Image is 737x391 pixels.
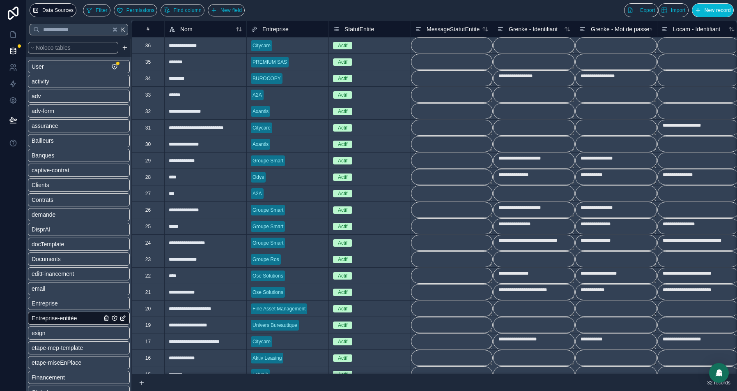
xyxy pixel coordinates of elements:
[145,355,151,361] div: 16
[145,157,151,164] div: 29
[673,25,720,33] span: Locam - Identifiant
[32,151,101,160] a: Banques
[253,190,262,197] div: A2A
[114,4,158,16] button: Permissions
[32,77,49,86] span: activity
[145,305,151,312] div: 20
[338,157,347,164] div: Actif
[32,255,101,263] a: Documents
[28,149,130,162] div: Banques
[338,354,347,362] div: Actif
[253,272,283,280] div: Ose Solutions
[32,92,41,100] span: adv
[705,7,731,14] span: New record
[30,3,76,17] button: Data Sources
[145,141,151,148] div: 30
[145,223,151,230] div: 25
[344,25,374,33] span: StatutEntite
[145,240,151,246] div: 24
[32,107,54,115] span: adv-form
[28,134,130,147] div: Bailleurs
[145,190,151,197] div: 27
[28,238,130,251] div: docTemplate
[253,206,283,214] div: Groupe Smart
[126,7,155,14] span: Permissions
[253,305,305,312] div: Fine Asset Management
[338,206,347,214] div: Actif
[28,356,130,369] div: etape-miseEnPlace
[253,289,283,296] div: Ose Solutions
[338,141,347,148] div: Actif
[28,42,118,53] button: Noloco tables
[208,4,245,16] button: New field
[32,285,45,293] span: email
[32,299,101,308] a: Entreprise
[32,344,83,352] span: etape-mep-template
[32,255,61,263] span: Documents
[253,322,297,329] div: Univers Bureautique
[658,3,689,17] button: Import
[338,338,347,345] div: Actif
[32,270,101,278] a: editFinancement
[32,166,69,174] span: captive-contrat
[253,58,287,66] div: PREMIUM SAS
[32,329,101,337] a: esign
[338,371,347,378] div: Actif
[253,157,283,164] div: Groupe Smart
[28,164,130,177] div: captive-contrat
[338,75,347,82] div: Actif
[28,312,130,325] div: Entreprise-entitée
[28,297,130,310] div: Entreprise
[338,124,347,132] div: Actif
[591,25,649,33] span: Grenke - Mot de passe
[161,4,204,16] button: Find column
[32,270,74,278] span: editFinancement
[32,314,77,322] span: Entreprise-entitée
[253,256,279,263] div: Groupe Ros
[338,91,347,99] div: Actif
[32,122,101,130] a: assurance
[32,62,44,71] span: User
[338,42,347,49] div: Actif
[253,338,271,345] div: Citycare
[28,223,130,236] div: DisprAI
[32,225,51,234] span: DisprAI
[32,181,49,189] span: Clients
[253,174,264,181] div: Odys
[253,141,269,148] div: Axantis
[509,25,558,33] span: Grenke - Identifiant
[253,91,262,99] div: A2A
[145,125,151,131] div: 31
[253,42,271,49] div: Citycare
[120,27,126,32] span: K
[36,44,71,52] span: Noloco tables
[32,166,101,174] a: captive-contrat
[145,75,151,82] div: 34
[32,211,55,219] span: demande
[28,90,130,103] div: adv
[32,314,101,322] a: Entreprise-entitée
[32,359,101,367] a: etape-miseEnPlace
[32,344,101,352] a: etape-mep-template
[145,42,151,49] div: 36
[32,92,101,100] a: adv
[32,373,101,382] a: Financement
[180,25,193,33] span: Nom
[338,322,347,329] div: Actif
[32,181,101,189] a: Clients
[145,289,151,296] div: 21
[640,7,655,14] span: Export
[689,3,734,17] a: New record
[671,7,686,14] span: Import
[173,7,202,14] span: Find column
[28,341,130,354] div: etape-mep-template
[253,124,271,132] div: Citycare
[32,329,45,337] span: esign
[145,92,151,98] div: 33
[32,107,101,115] a: adv-form
[709,363,729,383] div: Open Intercom Messenger
[338,58,347,66] div: Actif
[624,3,658,17] button: Export
[138,26,158,32] div: #
[114,4,161,16] a: Permissions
